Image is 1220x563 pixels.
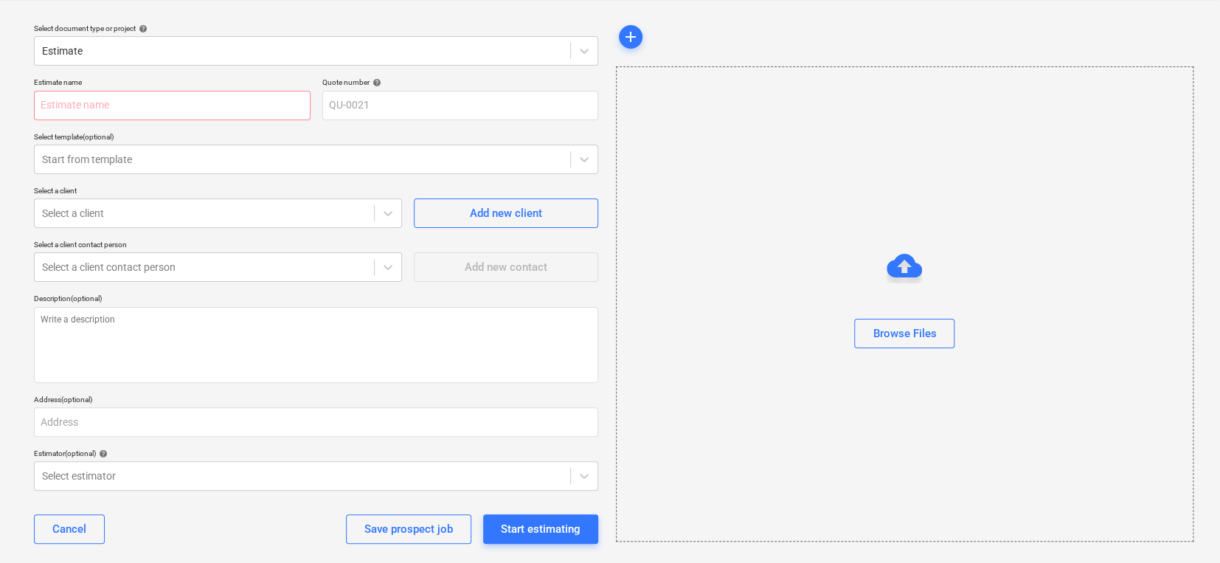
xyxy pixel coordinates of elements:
span: help [96,449,108,458]
input: Estimate name [34,91,311,120]
div: Start estimating [501,519,580,539]
div: Estimator (optional) [34,449,598,458]
div: Address (optional) [34,395,598,404]
input: Address [34,407,598,437]
button: Save prospect job [346,514,471,544]
p: Estimate name [34,77,311,90]
div: Save prospect job [364,519,453,539]
button: Browse Files [854,319,954,348]
span: add [622,28,640,46]
iframe: Chat Widget [1146,492,1220,563]
div: Select template (optional) [34,132,598,142]
div: Select a client contact person [34,240,402,249]
button: Start estimating [483,514,598,544]
span: help [136,24,148,33]
div: Quote number [322,77,599,87]
span: help [370,78,381,87]
div: Description (optional) [34,294,598,303]
button: Cancel [34,514,105,544]
div: Select document type or project [34,24,598,33]
div: Browse Files [873,324,936,343]
div: Browse Files [616,66,1193,542]
div: Select a client [34,186,402,196]
div: Add new client [470,204,542,223]
div: Cancel [52,519,86,539]
button: Add new client [414,198,598,228]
